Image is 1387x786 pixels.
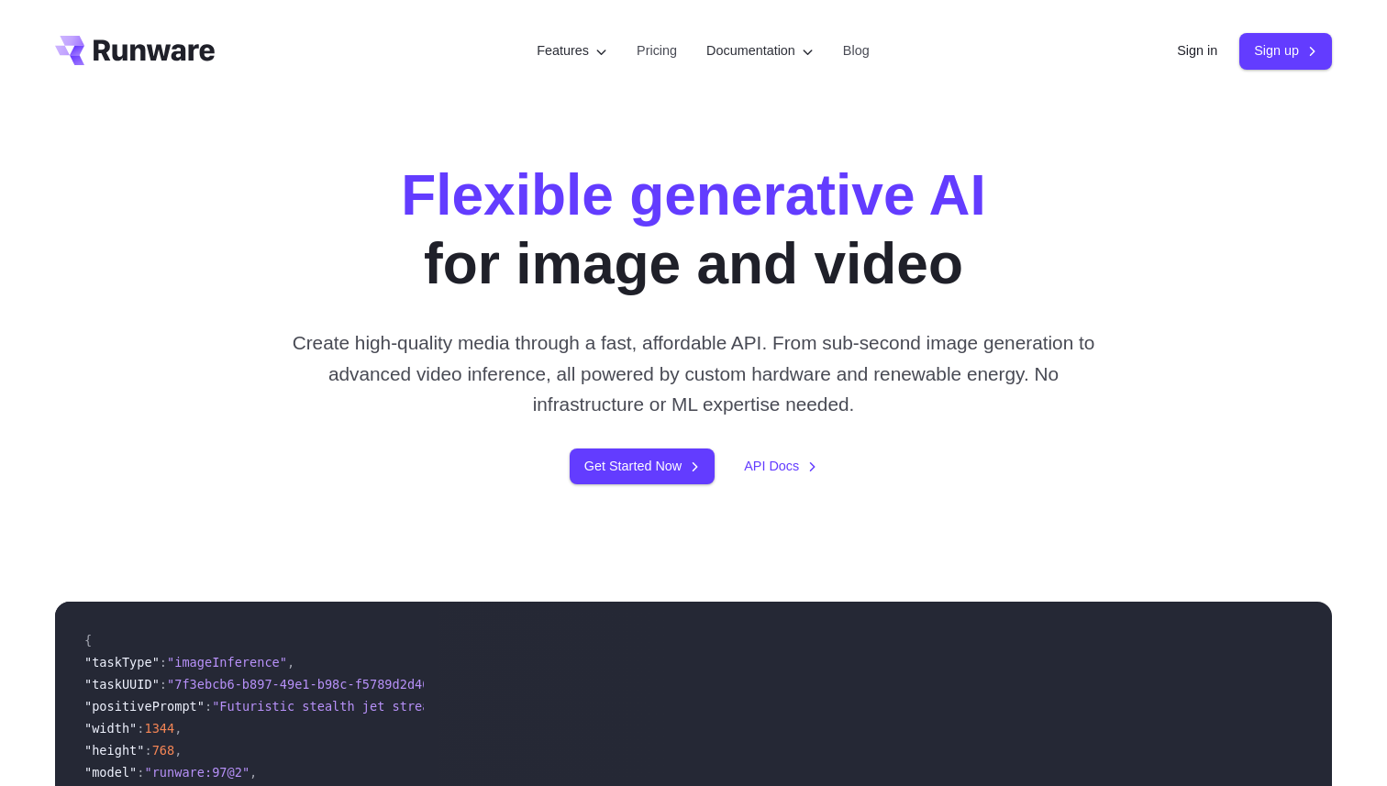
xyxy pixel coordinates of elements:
[55,36,215,65] a: Go to /
[537,40,607,61] label: Features
[250,765,257,780] span: ,
[401,161,986,298] h1: for image and video
[84,677,160,692] span: "taskUUID"
[637,40,677,61] a: Pricing
[84,765,137,780] span: "model"
[167,655,287,670] span: "imageInference"
[167,677,452,692] span: "7f3ebcb6-b897-49e1-b98c-f5789d2d40d7"
[84,721,137,736] span: "width"
[174,721,182,736] span: ,
[843,40,870,61] a: Blog
[174,743,182,758] span: ,
[144,743,151,758] span: :
[212,699,895,714] span: "Futuristic stealth jet streaking through a neon-lit cityscape with glowing purple exhaust"
[401,163,986,227] strong: Flexible generative AI
[152,743,175,758] span: 768
[144,721,174,736] span: 1344
[160,677,167,692] span: :
[84,633,92,648] span: {
[144,765,250,780] span: "runware:97@2"
[160,655,167,670] span: :
[1239,33,1332,69] a: Sign up
[570,448,715,484] a: Get Started Now
[84,743,144,758] span: "height"
[285,327,1103,419] p: Create high-quality media through a fast, affordable API. From sub-second image generation to adv...
[1177,40,1217,61] a: Sign in
[84,655,160,670] span: "taskType"
[84,699,205,714] span: "positivePrompt"
[744,456,817,477] a: API Docs
[287,655,294,670] span: ,
[205,699,212,714] span: :
[706,40,814,61] label: Documentation
[137,765,144,780] span: :
[137,721,144,736] span: :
